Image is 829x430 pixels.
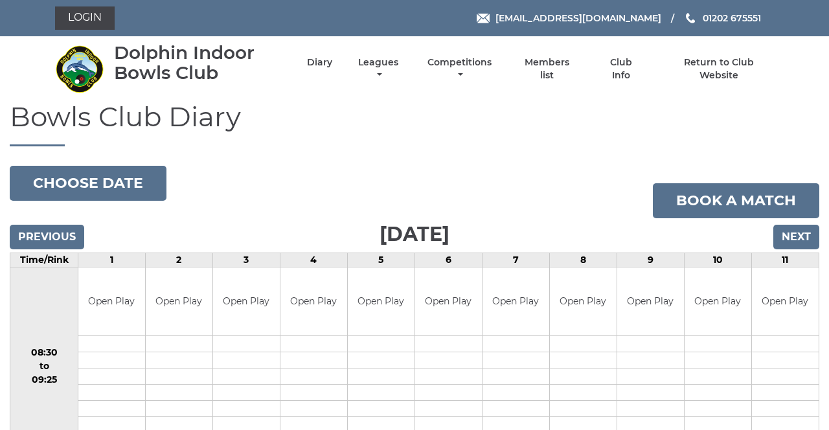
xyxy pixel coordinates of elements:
[78,267,145,335] td: Open Play
[684,11,761,25] a: Phone us 01202 675551
[347,253,414,267] td: 5
[213,267,280,335] td: Open Play
[752,267,819,335] td: Open Play
[78,253,146,267] td: 1
[145,253,212,267] td: 2
[703,12,761,24] span: 01202 675551
[773,225,819,249] input: Next
[10,253,78,267] td: Time/Rink
[617,253,684,267] td: 9
[280,253,347,267] td: 4
[414,253,482,267] td: 6
[348,267,414,335] td: Open Play
[307,56,332,69] a: Diary
[550,267,617,335] td: Open Play
[495,12,661,24] span: [EMAIL_ADDRESS][DOMAIN_NAME]
[10,102,819,146] h1: Bowls Club Diary
[55,45,104,93] img: Dolphin Indoor Bowls Club
[212,253,280,267] td: 3
[517,56,577,82] a: Members list
[477,14,490,23] img: Email
[684,253,751,267] td: 10
[686,13,695,23] img: Phone us
[424,56,495,82] a: Competitions
[114,43,284,83] div: Dolphin Indoor Bowls Club
[55,6,115,30] a: Login
[10,166,166,201] button: Choose date
[482,253,549,267] td: 7
[617,267,684,335] td: Open Play
[415,267,482,335] td: Open Play
[280,267,347,335] td: Open Play
[483,267,549,335] td: Open Play
[355,56,402,82] a: Leagues
[664,56,774,82] a: Return to Club Website
[10,225,84,249] input: Previous
[600,56,642,82] a: Club Info
[685,267,751,335] td: Open Play
[477,11,661,25] a: Email [EMAIL_ADDRESS][DOMAIN_NAME]
[146,267,212,335] td: Open Play
[653,183,819,218] a: Book a match
[751,253,819,267] td: 11
[549,253,617,267] td: 8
